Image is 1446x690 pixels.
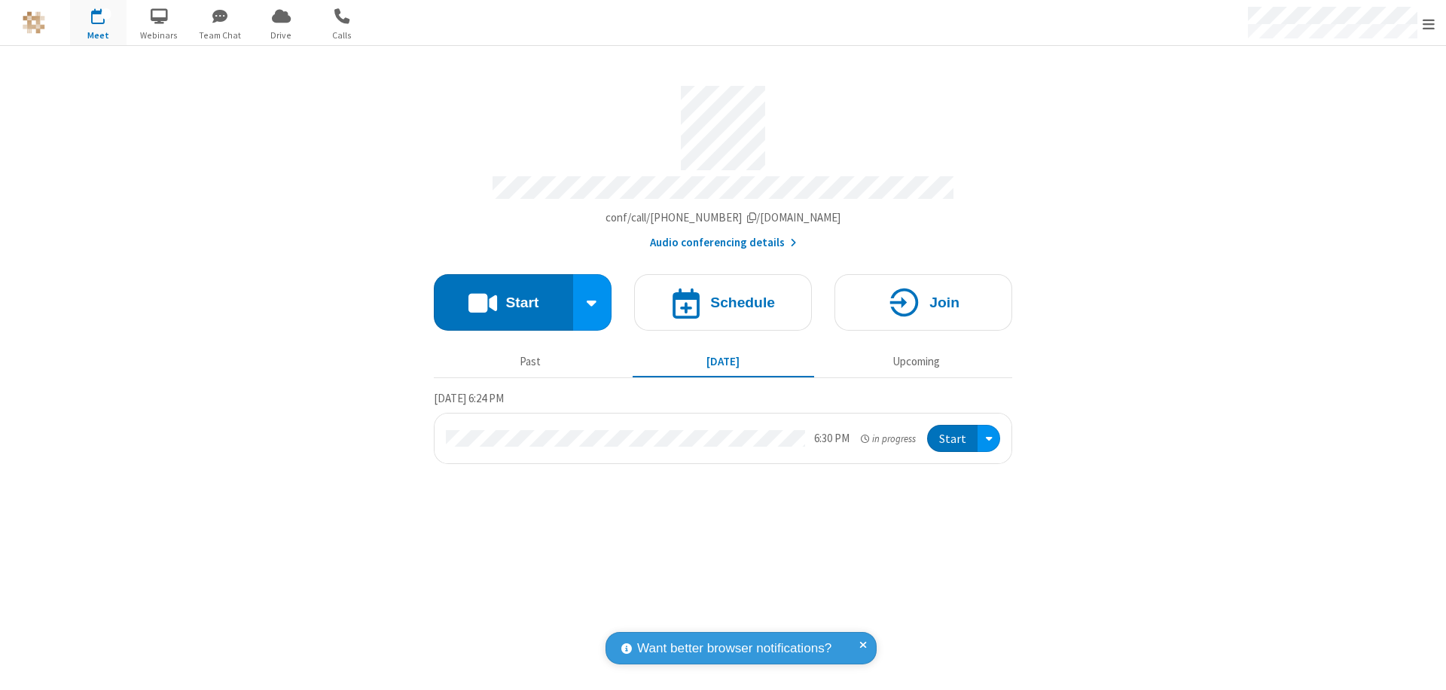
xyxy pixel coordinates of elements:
[978,425,1000,453] div: Open menu
[314,29,371,42] span: Calls
[23,11,45,34] img: QA Selenium DO NOT DELETE OR CHANGE
[606,210,841,224] span: Copy my meeting room link
[929,295,959,310] h4: Join
[861,432,916,446] em: in progress
[192,29,249,42] span: Team Chat
[814,430,850,447] div: 6:30 PM
[637,639,831,658] span: Want better browser notifications?
[434,391,504,405] span: [DATE] 6:24 PM
[927,425,978,453] button: Start
[606,209,841,227] button: Copy my meeting room linkCopy my meeting room link
[634,274,812,331] button: Schedule
[825,347,1007,376] button: Upcoming
[650,234,797,252] button: Audio conferencing details
[434,389,1012,465] section: Today's Meetings
[131,29,188,42] span: Webinars
[434,274,573,331] button: Start
[102,8,111,20] div: 1
[434,75,1012,252] section: Account details
[440,347,621,376] button: Past
[834,274,1012,331] button: Join
[573,274,612,331] div: Start conference options
[505,295,538,310] h4: Start
[633,347,814,376] button: [DATE]
[70,29,127,42] span: Meet
[253,29,310,42] span: Drive
[710,295,775,310] h4: Schedule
